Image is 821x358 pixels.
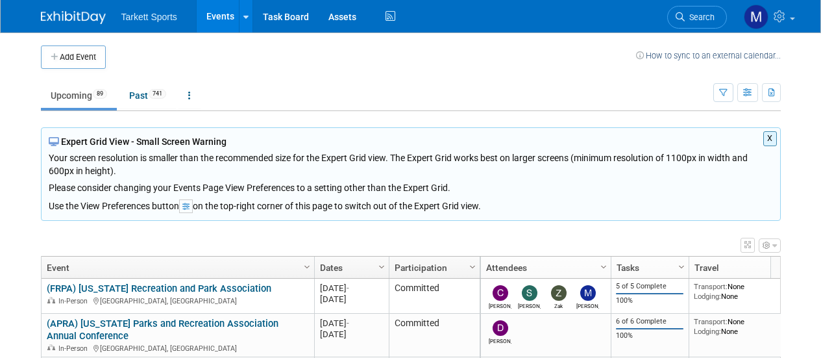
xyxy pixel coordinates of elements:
a: Past741 [119,83,176,108]
a: Column Settings [674,257,689,276]
div: [DATE] [320,329,383,340]
div: [DATE] [320,283,383,294]
span: In-Person [58,344,92,353]
div: David Dwyer [489,336,511,344]
span: 741 [149,89,166,99]
span: Column Settings [676,262,687,272]
img: In-Person Event [47,297,55,303]
a: (APRA) [US_STATE] Parks and Recreation Association Annual Conference [47,318,278,342]
div: Chris Wedge [489,301,511,309]
div: 6 of 6 Complete [616,317,683,326]
span: Column Settings [376,262,387,272]
a: Column Settings [465,257,480,276]
a: Column Settings [300,257,314,276]
a: Search [667,6,727,29]
a: Upcoming89 [41,83,117,108]
a: Participation [395,257,471,279]
div: [GEOGRAPHIC_DATA], [GEOGRAPHIC_DATA] [47,342,308,353]
div: Zak Sigler [547,301,570,309]
div: [DATE] [320,318,383,329]
div: Serge Silva [518,301,541,309]
span: Tarkett Sports [121,12,177,22]
div: Your screen resolution is smaller than the recommended size for the Expert Grid view. The Expert ... [49,148,773,194]
a: Column Settings [596,257,611,276]
img: Mathieu Martel [580,285,596,301]
div: None None [694,282,787,301]
div: Use the View Preferences button on the top-right corner of this page to switch out of the Expert ... [49,194,773,213]
a: Tasks [617,257,680,279]
button: X [763,131,777,146]
div: [GEOGRAPHIC_DATA], [GEOGRAPHIC_DATA] [47,295,308,306]
span: Column Settings [598,262,609,272]
img: David Dwyer [493,320,508,336]
button: Add Event [41,45,106,69]
img: Mathieu Martel [744,5,768,29]
a: (FRPA) [US_STATE] Recreation and Park Association [47,283,271,294]
a: Attendees [486,257,602,279]
span: Transport: [694,317,728,326]
span: Column Settings [302,262,312,272]
span: Lodging: [694,327,721,336]
a: Dates [320,257,380,279]
span: Column Settings [467,262,478,272]
img: Zak Sigler [551,285,567,301]
a: Column Settings [374,257,389,276]
div: 100% [616,296,683,305]
span: 89 [93,89,107,99]
div: [DATE] [320,294,383,305]
td: Committed [389,314,480,357]
span: Transport: [694,282,728,291]
a: Travel [694,257,784,279]
span: Lodging: [694,292,721,301]
img: Chris Wedge [493,285,508,301]
a: Event [47,257,306,279]
img: Serge Silva [522,285,537,301]
img: In-Person Event [47,344,55,351]
div: 100% [616,331,683,340]
a: How to sync to an external calendar... [636,51,781,60]
span: Search [685,12,715,22]
span: - [347,283,349,293]
td: Committed [389,279,480,314]
span: - [347,318,349,328]
div: None None [694,317,787,336]
div: 5 of 5 Complete [616,282,683,291]
div: Mathieu Martel [576,301,599,309]
img: ExhibitDay [41,11,106,24]
div: Please consider changing your Events Page View Preferences to a setting other than the Expert Grid. [49,177,773,194]
span: In-Person [58,297,92,305]
div: Expert Grid View - Small Screen Warning [49,135,773,148]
